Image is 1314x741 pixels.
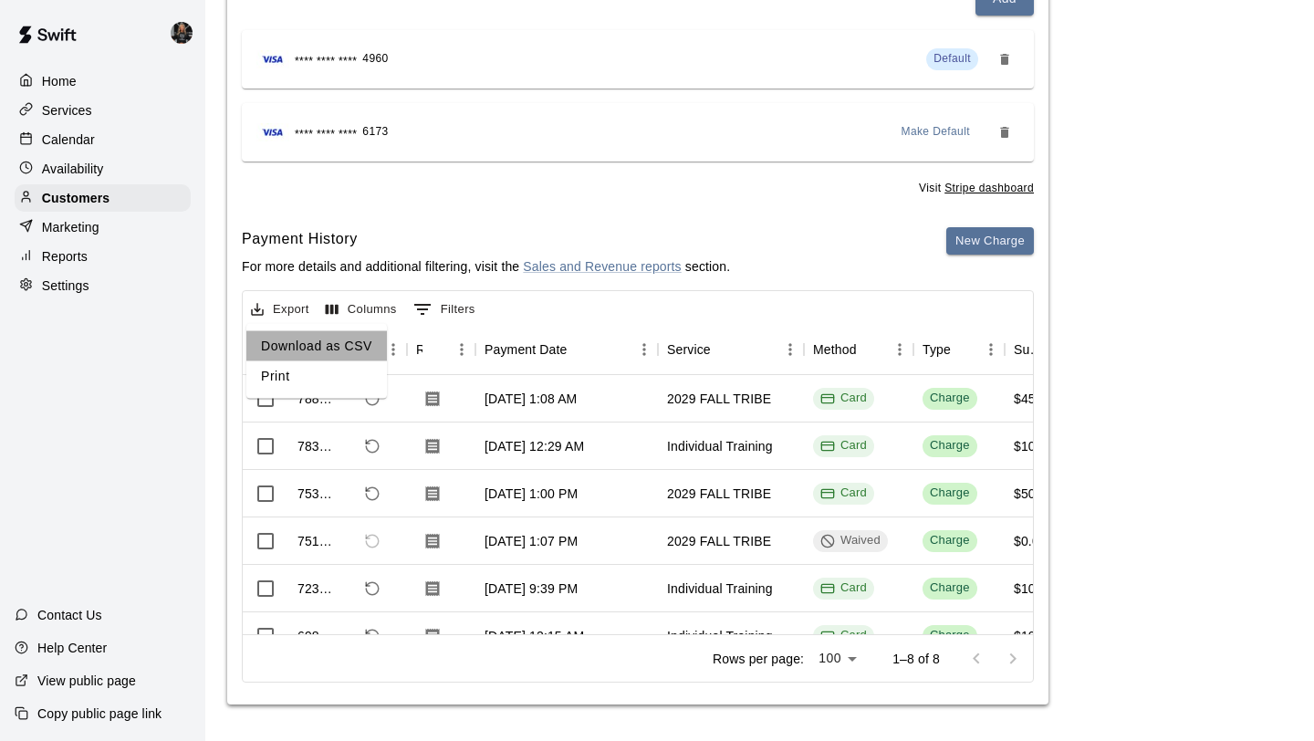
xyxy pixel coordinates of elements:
a: Settings [15,272,191,299]
div: 2029 FALL TRIBE [667,532,771,550]
div: $100.00 [1014,579,1061,598]
div: Aug 29, 2025, 12:29 AM [485,437,584,455]
div: 2029 FALL TRIBE [667,485,771,503]
span: 4960 [362,50,388,68]
button: Show filters [409,295,480,324]
div: Receipt [416,324,422,375]
p: Rows per page: [713,650,804,668]
p: Marketing [42,218,99,236]
div: Type [913,324,1005,375]
button: Menu [886,336,913,363]
div: Charge [930,390,970,407]
button: Menu [448,336,475,363]
div: $459.00 [1014,390,1061,408]
div: Card [820,437,867,454]
div: Payment Date [475,324,658,375]
img: Garrett & Sean 1on1 Lessons [171,22,193,44]
div: Waived [820,532,881,549]
div: Jul 28, 2025, 9:39 PM [485,579,578,598]
div: Receipt [407,324,475,375]
div: $0.00 [1014,532,1047,550]
div: Card [820,390,867,407]
div: 100 [811,645,863,672]
span: Refund payment [357,573,388,604]
a: Sales and Revenue reports [523,259,681,274]
div: Individual Training [667,627,773,645]
li: Download as CSV [246,331,387,361]
div: Charge [930,532,970,549]
a: Services [15,97,191,124]
p: Availability [42,160,104,178]
div: Refund [348,324,407,375]
div: 783379 [297,437,339,455]
div: Garrett & Sean 1on1 Lessons [167,15,205,51]
p: Settings [42,277,89,295]
p: View public page [37,672,136,690]
div: 2029 FALL TRIBE [667,390,771,408]
p: Reports [42,247,88,266]
button: Download Receipt [416,572,449,605]
a: Home [15,68,191,95]
p: Copy public page link [37,704,162,723]
div: Card [820,627,867,644]
button: Remove [990,118,1019,147]
div: 751715 [297,532,339,550]
u: Stripe dashboard [944,182,1034,194]
p: Help Center [37,639,107,657]
button: Sort [422,337,448,362]
p: Calendar [42,130,95,149]
div: Charge [930,437,970,454]
div: Subtotal [1014,324,1043,375]
a: Reports [15,243,191,270]
div: $100.00 [1014,627,1061,645]
button: Sort [857,337,882,362]
button: Menu [631,336,658,363]
div: Jul 14, 2025, 12:15 AM [485,627,584,645]
div: Service [658,324,804,375]
div: 753726 [297,485,339,503]
p: Services [42,101,92,120]
span: Visit [919,180,1034,198]
span: Refund payment [357,621,388,652]
div: Individual Training [667,579,773,598]
ul: Export [246,324,387,399]
button: Download Receipt [416,430,449,463]
button: Make Default [894,118,978,147]
button: Menu [977,336,1005,363]
a: Availability [15,155,191,183]
span: Refund payment [357,526,388,557]
h6: Payment History [242,227,730,251]
span: Make Default [902,123,971,141]
div: Sep 1, 2025, 1:08 AM [485,390,577,408]
a: Calendar [15,126,191,153]
div: Card [820,485,867,502]
button: Download Receipt [416,525,449,558]
div: Method [813,324,857,375]
button: Download Receipt [416,477,449,510]
div: 723713 [297,579,339,598]
button: Sort [711,337,736,362]
div: Card [820,579,867,597]
div: Individual Training [667,437,773,455]
div: Method [804,324,913,375]
div: Type [923,324,951,375]
p: 1–8 of 8 [892,650,940,668]
button: New Charge [946,227,1034,256]
a: Marketing [15,214,191,241]
div: $500.00 [1014,485,1061,503]
p: For more details and additional filtering, visit the section. [242,257,730,276]
p: Customers [42,189,109,207]
button: Sort [951,337,976,362]
p: Contact Us [37,606,102,624]
div: Charge [930,579,970,597]
button: Select columns [321,296,401,324]
div: Customers [15,184,191,212]
span: Default [933,52,971,65]
button: Download Receipt [416,620,449,652]
div: Aug 13, 2025, 1:00 PM [485,485,578,503]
